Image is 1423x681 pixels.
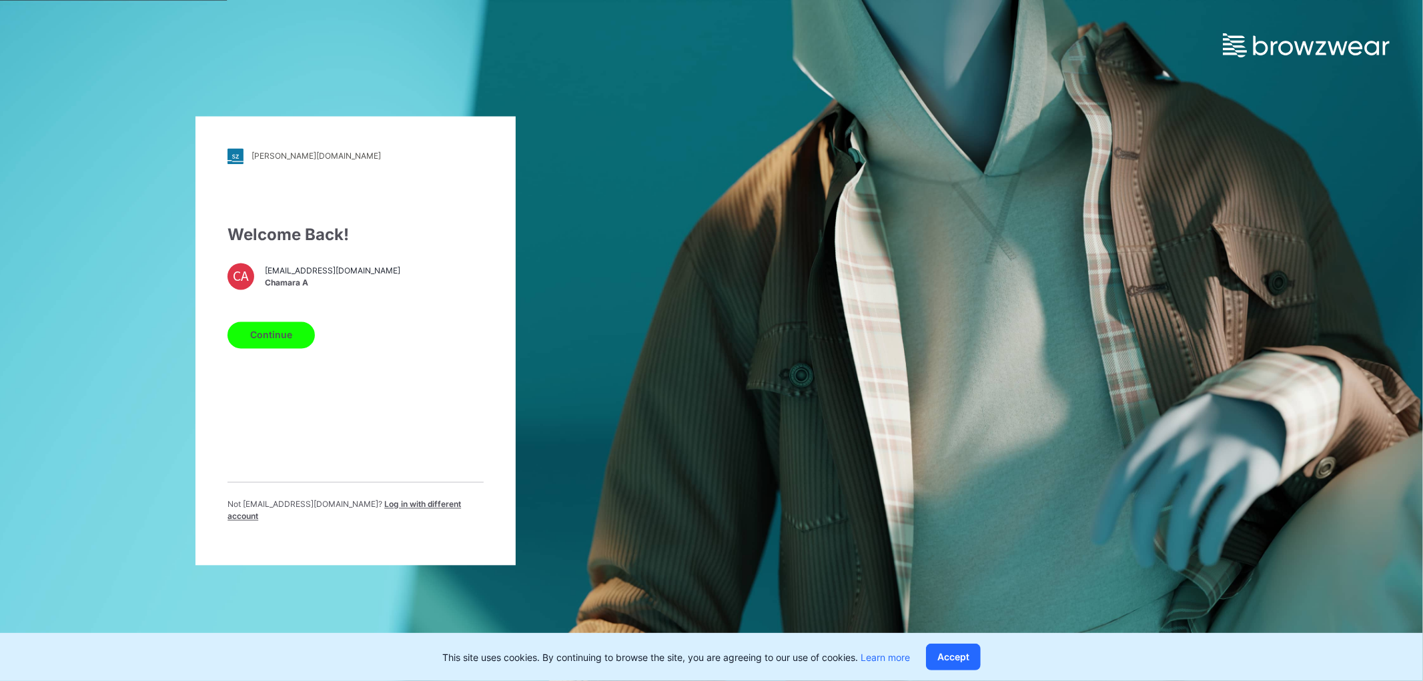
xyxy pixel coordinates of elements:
[227,263,254,289] div: CA
[227,498,484,522] p: Not [EMAIL_ADDRESS][DOMAIN_NAME] ?
[442,650,910,664] p: This site uses cookies. By continuing to browse the site, you are agreeing to our use of cookies.
[252,151,381,161] div: [PERSON_NAME][DOMAIN_NAME]
[227,321,315,348] button: Continue
[265,265,400,277] span: [EMAIL_ADDRESS][DOMAIN_NAME]
[1223,33,1390,57] img: browzwear-logo.e42bd6dac1945053ebaf764b6aa21510.svg
[227,148,484,164] a: [PERSON_NAME][DOMAIN_NAME]
[926,644,981,670] button: Accept
[265,277,400,289] span: Chamara A
[227,148,244,164] img: stylezone-logo.562084cfcfab977791bfbf7441f1a819.svg
[227,223,484,247] div: Welcome Back!
[861,652,910,663] a: Learn more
